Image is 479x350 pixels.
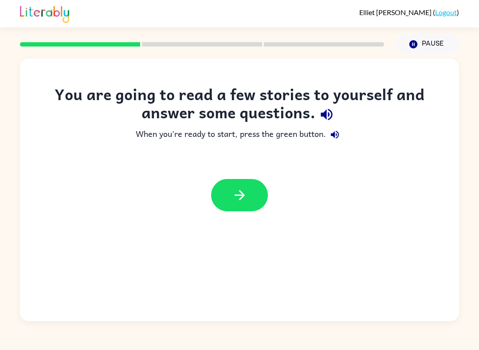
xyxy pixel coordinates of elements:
img: Literably [20,4,69,23]
div: You are going to read a few stories to yourself and answer some questions. [38,85,441,126]
div: ( ) [359,8,459,16]
span: Elliet [PERSON_NAME] [359,8,433,16]
button: Pause [395,34,459,54]
a: Logout [435,8,457,16]
div: When you're ready to start, press the green button. [38,126,441,144]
